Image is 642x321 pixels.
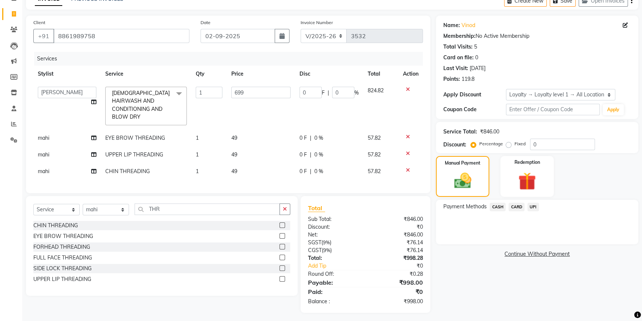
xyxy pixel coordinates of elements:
span: % [354,89,359,97]
div: Sub Total: [302,215,365,223]
div: Membership: [443,32,476,40]
div: No Active Membership [443,32,631,40]
div: Round Off: [302,270,365,278]
div: ₹0.28 [365,270,428,278]
div: ₹846.00 [365,231,428,239]
a: x [140,113,144,120]
div: Card on file: [443,54,474,62]
span: 0 F [300,134,307,142]
th: Disc [295,66,363,82]
div: Name: [443,21,460,29]
th: Service [101,66,191,82]
span: | [310,151,311,159]
span: 49 [231,151,237,158]
div: Last Visit: [443,64,468,72]
div: Service Total: [443,128,477,136]
span: 49 [231,168,237,175]
div: ₹846.00 [480,128,499,136]
span: CGST [308,247,322,254]
span: 9% [323,247,330,253]
span: 0 % [314,134,323,142]
span: mahi [38,168,49,175]
span: CARD [509,203,524,211]
span: 57.82 [368,168,381,175]
span: | [310,134,311,142]
div: ₹0 [365,287,428,296]
div: Apply Discount [443,91,506,99]
div: ₹998.00 [365,298,428,305]
div: ₹0 [365,223,428,231]
span: 57.82 [368,135,381,141]
label: Client [33,19,45,26]
a: Continue Without Payment [437,250,637,258]
div: Discount: [302,223,365,231]
label: Invoice Number [301,19,333,26]
span: 0 F [300,168,307,175]
div: EYE BROW THREADING [33,232,93,240]
div: Payable: [302,278,365,287]
span: 824.82 [368,87,384,94]
span: F [322,89,325,97]
span: | [328,89,329,97]
a: Vinod [461,21,475,29]
div: FORHEAD THREADING [33,243,90,251]
span: CASH [490,203,506,211]
label: Date [201,19,211,26]
div: ₹998.00 [365,278,428,287]
span: 1 [196,151,199,158]
span: | [310,168,311,175]
span: [DEMOGRAPHIC_DATA] HAIRWASH AND CONDITIONING AND BLOW DRY [112,90,170,120]
div: ₹0 [376,262,428,270]
a: Add Tip [302,262,376,270]
th: Stylist [33,66,101,82]
div: Discount: [443,141,466,149]
span: CHIN THREADING [105,168,150,175]
div: UPPER LIP THREADING [33,275,91,283]
div: ₹998.28 [365,254,428,262]
div: Services [34,52,428,66]
button: +91 [33,29,54,43]
div: CHIN THREADING [33,222,78,229]
span: EYE BROW THREADING [105,135,165,141]
span: 1 [196,168,199,175]
div: Coupon Code [443,106,506,113]
button: Apply [603,104,624,115]
span: UPPER LIP THREADING [105,151,163,158]
input: Search by Name/Mobile/Email/Code [53,29,189,43]
div: Balance : [302,298,365,305]
div: Points: [443,75,460,83]
label: Fixed [514,140,526,147]
span: Total [308,204,325,212]
div: FULL FACE THREADING [33,254,92,262]
div: ₹846.00 [365,215,428,223]
span: 0 % [314,168,323,175]
div: Total Visits: [443,43,473,51]
input: Enter Offer / Coupon Code [506,104,600,115]
span: 49 [231,135,237,141]
span: 0 F [300,151,307,159]
span: mahi [38,135,49,141]
th: Total [363,66,399,82]
label: Percentage [479,140,503,147]
th: Action [398,66,423,82]
div: ₹76.14 [365,246,428,254]
div: Net: [302,231,365,239]
span: 1 [196,135,199,141]
label: Redemption [514,159,540,166]
img: _gift.svg [513,170,542,192]
div: [DATE] [470,64,486,72]
input: Search or Scan [135,203,280,215]
img: _cash.svg [449,171,477,191]
span: 0 % [314,151,323,159]
div: ( ) [302,246,365,254]
label: Manual Payment [445,160,480,166]
span: 57.82 [368,151,381,158]
div: ₹76.14 [365,239,428,246]
th: Qty [191,66,227,82]
div: ( ) [302,239,365,246]
span: mahi [38,151,49,158]
span: SGST [308,239,321,246]
div: Paid: [302,287,365,296]
div: Total: [302,254,365,262]
div: 0 [475,54,478,62]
